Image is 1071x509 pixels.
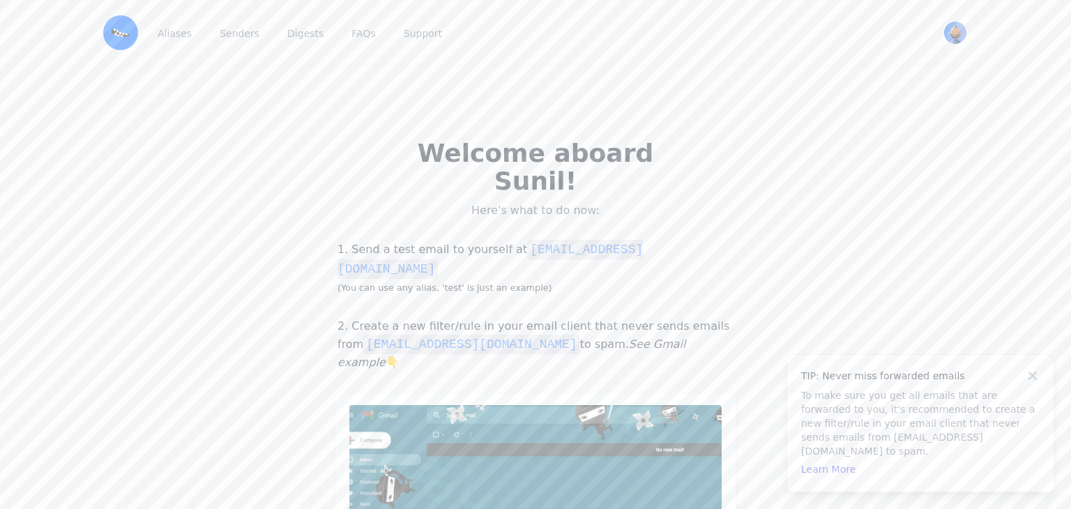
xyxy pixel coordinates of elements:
[337,240,643,279] code: [EMAIL_ADDRESS][DOMAIN_NAME]
[801,369,1040,383] h4: TIP: Never miss forwarded emails
[944,22,966,44] img: Sunil's Avatar
[943,20,968,45] button: User menu
[379,139,692,195] h2: Welcome aboard Sunil!
[103,15,138,50] img: Email Monster
[335,318,736,371] p: 2. Create a new filter/rule in your email client that never sends emails from to spam. 👇
[335,240,736,296] p: 1. Send a test email to yourself at
[801,388,1040,458] p: To make sure you get all emails that are forwarded to you, it's recommended to create a new filte...
[801,464,856,475] a: Learn More
[379,204,692,218] p: Here's what to do now:
[363,335,579,354] code: [EMAIL_ADDRESS][DOMAIN_NAME]
[337,282,552,293] small: (You can use any alias, 'test' is just an example)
